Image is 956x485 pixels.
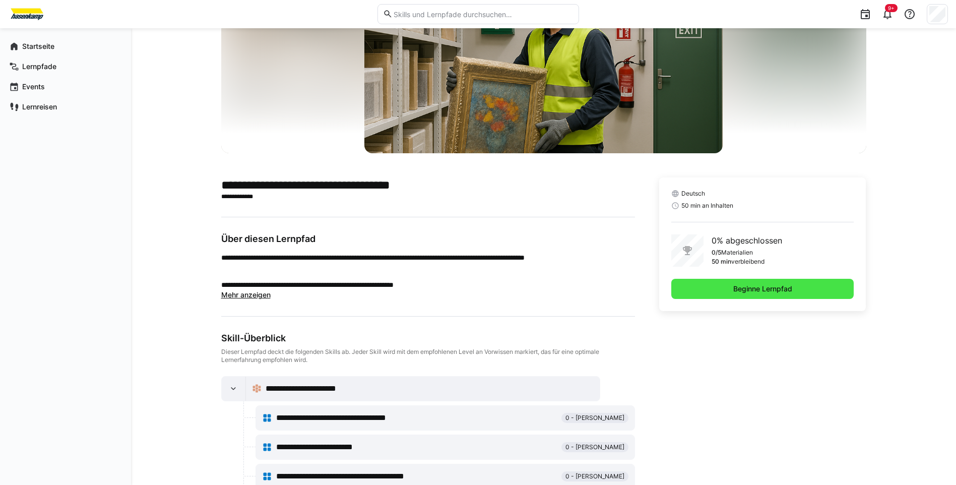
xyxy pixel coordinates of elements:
[681,202,733,210] span: 50 min an Inhalten
[221,233,635,245] h3: Über diesen Lernpfad
[712,249,721,257] p: 0/5
[712,234,782,247] p: 0% abgeschlossen
[565,414,624,422] span: 0 - [PERSON_NAME]
[671,279,854,299] button: Beginne Lernpfad
[732,284,794,294] span: Beginne Lernpfad
[221,333,635,344] div: Skill-Überblick
[393,10,573,19] input: Skills und Lernpfade durchsuchen…
[221,348,635,364] div: Dieser Lernpfad deckt die folgenden Skills ab. Jeder Skill wird mit dem empfohlenen Level an Vorw...
[888,5,895,11] span: 9+
[565,443,624,451] span: 0 - [PERSON_NAME]
[221,290,271,299] span: Mehr anzeigen
[712,258,731,266] p: 50 min
[565,472,624,480] span: 0 - [PERSON_NAME]
[681,190,705,198] span: Deutsch
[721,249,753,257] p: Materialien
[731,258,764,266] p: verbleibend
